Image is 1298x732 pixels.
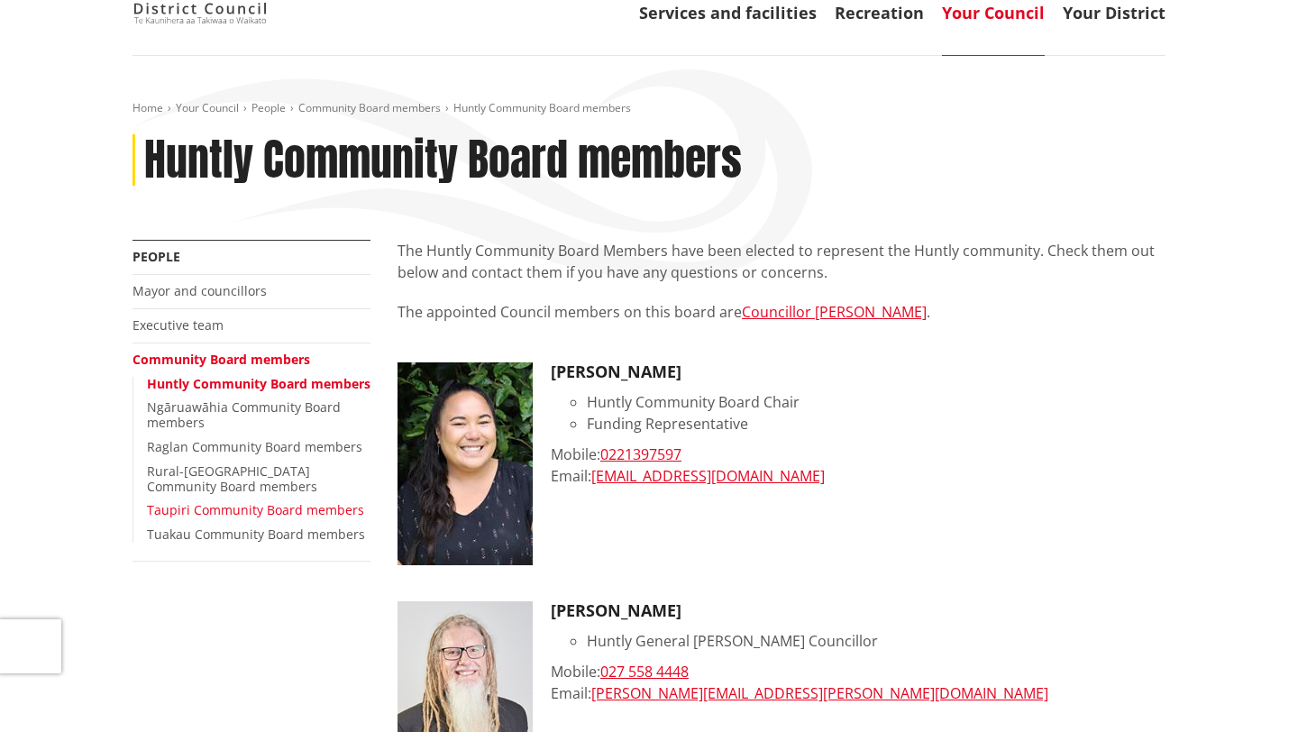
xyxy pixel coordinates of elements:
a: [EMAIL_ADDRESS][DOMAIN_NAME] [591,466,825,486]
a: Your Council [176,100,239,115]
li: Huntly General [PERSON_NAME] Councillor [587,630,1165,652]
nav: breadcrumb [133,101,1165,116]
a: Home [133,100,163,115]
p: The appointed Council members on this board are . [398,301,1165,344]
a: People [133,248,180,265]
a: [PERSON_NAME][EMAIL_ADDRESS][PERSON_NAME][DOMAIN_NAME] [591,683,1048,703]
a: 027 558 4448 [600,662,689,682]
li: Huntly Community Board Chair [587,391,1165,413]
a: Ngāruawāhia Community Board members [147,398,341,431]
a: Community Board members [133,351,310,368]
a: Taupiri Community Board members [147,501,364,518]
a: Executive team [133,316,224,334]
a: Huntly Community Board members [147,375,370,392]
h3: [PERSON_NAME] [551,601,1165,621]
a: Your Council [942,2,1045,23]
a: People [251,100,286,115]
a: Councillor [PERSON_NAME] [742,302,927,322]
iframe: Messenger Launcher [1215,656,1280,721]
a: Raglan Community Board members [147,438,362,455]
a: Community Board members [298,100,441,115]
div: Mobile: [551,444,1165,465]
span: Huntly Community Board members [453,100,631,115]
div: Email: [551,682,1165,704]
div: Mobile: [551,661,1165,682]
div: Email: [551,465,1165,487]
img: Eden Wawatai HCB [398,362,533,565]
a: Tuakau Community Board members [147,526,365,543]
a: Services and facilities [639,2,817,23]
a: 0221397597 [600,444,681,464]
h1: Huntly Community Board members [144,134,742,187]
h3: [PERSON_NAME] [551,362,1165,382]
a: Your District [1063,2,1165,23]
a: Rural-[GEOGRAPHIC_DATA] Community Board members [147,462,317,495]
a: Mayor and councillors [133,282,267,299]
a: Recreation [835,2,924,23]
p: The Huntly Community Board Members have been elected to represent the Huntly community. Check the... [398,240,1165,283]
li: Funding Representative [587,413,1165,435]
